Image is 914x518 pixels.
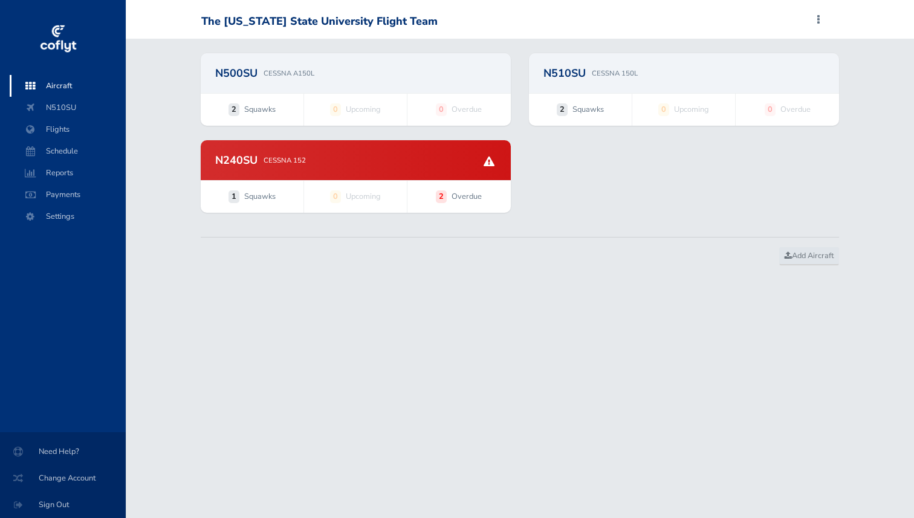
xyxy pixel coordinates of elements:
[452,190,482,202] span: Overdue
[22,206,114,227] span: Settings
[452,103,482,115] span: Overdue
[228,190,239,202] strong: 1
[436,103,447,115] strong: 0
[244,103,276,115] span: Squawks
[785,250,834,261] span: Add Aircraft
[436,190,447,202] strong: 2
[264,155,306,166] p: CESSNA 152
[228,103,239,115] strong: 2
[15,467,111,489] span: Change Account
[22,162,114,184] span: Reports
[765,103,776,115] strong: 0
[557,103,568,115] strong: 2
[22,97,114,118] span: N510SU
[330,103,341,115] strong: 0
[215,155,258,166] h2: N240SU
[22,118,114,140] span: Flights
[592,68,638,79] p: CESSNA 150L
[244,190,276,202] span: Squawks
[38,21,78,57] img: coflyt logo
[22,184,114,206] span: Payments
[201,140,511,213] a: N240SU CESSNA 152 1 Squawks 0 Upcoming 2 Overdue
[330,190,341,202] strong: 0
[780,103,811,115] span: Overdue
[572,103,604,115] span: Squawks
[264,68,314,79] p: CESSNA A150L
[346,190,381,202] span: Upcoming
[658,103,669,115] strong: 0
[201,53,511,126] a: N500SU CESSNA A150L 2 Squawks 0 Upcoming 0 Overdue
[22,75,114,97] span: Aircraft
[201,15,438,28] div: The [US_STATE] State University Flight Team
[543,68,586,79] h2: N510SU
[215,68,258,79] h2: N500SU
[22,140,114,162] span: Schedule
[674,103,709,115] span: Upcoming
[15,494,111,516] span: Sign Out
[529,53,839,126] a: N510SU CESSNA 150L 2 Squawks 0 Upcoming 0 Overdue
[779,247,839,265] a: Add Aircraft
[15,441,111,462] span: Need Help?
[346,103,381,115] span: Upcoming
